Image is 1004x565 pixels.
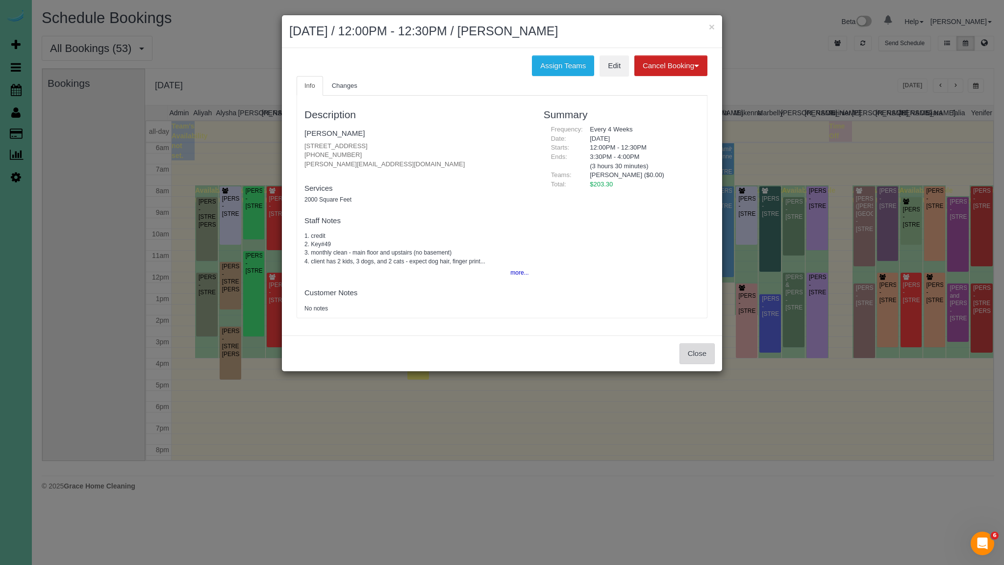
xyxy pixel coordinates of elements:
[551,135,566,142] span: Date:
[304,82,315,89] span: Info
[634,55,707,76] button: Cancel Booking
[297,76,323,96] a: Info
[304,217,529,225] h4: Staff Notes
[544,109,700,120] h3: Summary
[582,134,700,144] div: [DATE]
[600,55,629,76] a: Edit
[304,109,529,120] h3: Description
[304,305,529,313] pre: No notes
[551,180,566,188] span: Total:
[679,343,715,364] button: Close
[289,23,715,40] h2: [DATE] / 12:00PM - 12:30PM / [PERSON_NAME]
[551,144,570,151] span: Starts:
[551,153,567,160] span: Ends:
[304,184,529,193] h4: Services
[304,129,365,137] a: [PERSON_NAME]
[324,76,365,96] a: Changes
[304,232,529,266] pre: 1. credit 2. Key#49 3. monthly clean - main floor and upstairs (no basement) 4. client has 2 kids...
[971,532,994,555] iframe: Intercom live chat
[709,22,715,32] button: ×
[532,55,594,76] button: Assign Teams
[304,142,529,169] p: [STREET_ADDRESS] [PHONE_NUMBER] [PERSON_NAME][EMAIL_ADDRESS][DOMAIN_NAME]
[504,266,528,280] button: more...
[582,153,700,171] div: 3:30PM - 4:00PM (3 hours 30 minutes)
[332,82,357,89] span: Changes
[590,180,613,188] span: $203.30
[991,532,999,539] span: 6
[582,125,700,134] div: Every 4 Weeks
[551,171,572,179] span: Teams:
[304,289,529,297] h4: Customer Notes
[304,197,529,203] h5: 2000 Square Feet
[551,126,583,133] span: Frequency:
[582,143,700,153] div: 12:00PM - 12:30PM
[590,171,692,180] li: [PERSON_NAME] ($0.00)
